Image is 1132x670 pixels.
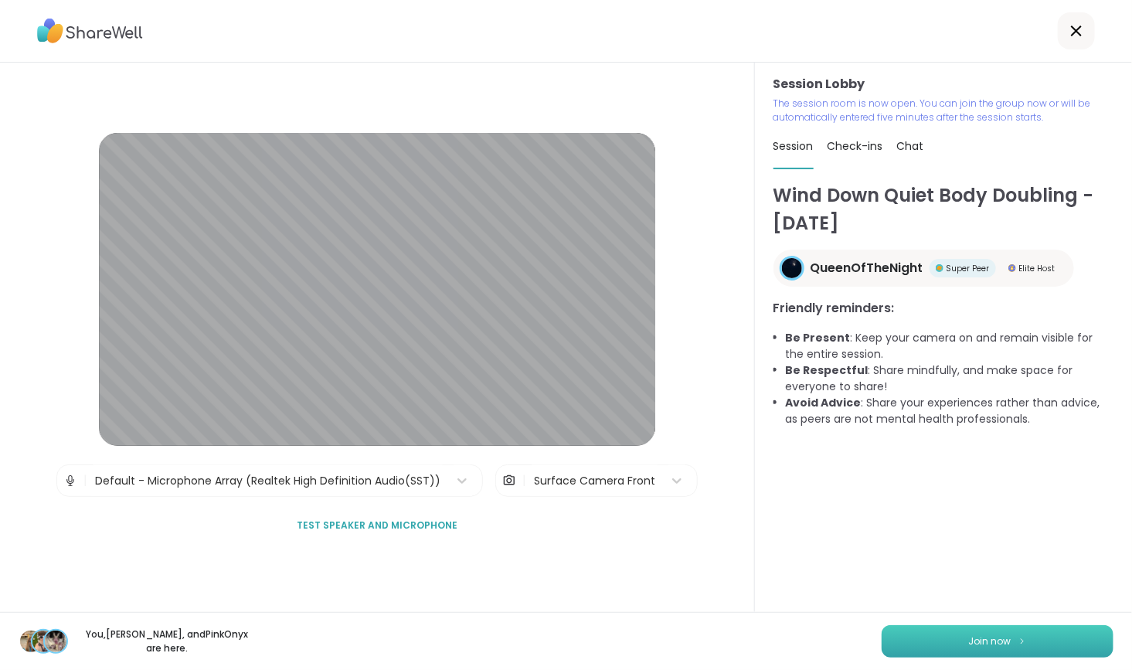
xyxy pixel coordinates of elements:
span: Session [773,138,814,154]
div: Default - Microphone Array (Realtek High Definition Audio(SST)) [95,473,440,489]
img: PinkOnyx [45,631,66,652]
b: Be Present [786,330,851,345]
img: ShareWell Logo [37,13,143,49]
p: The session room is now open. You can join the group now or will be automatically entered five mi... [773,97,1113,124]
img: ShareWell Logomark [1018,637,1027,645]
img: Microphone [63,465,77,496]
span: Join now [969,634,1011,648]
h1: Wind Down Quiet Body Doubling - [DATE] [773,182,1113,237]
span: QueenOfTheNight [811,259,923,277]
span: Chat [897,138,924,154]
h3: Session Lobby [773,75,1113,94]
a: QueenOfTheNightQueenOfTheNightSuper PeerSuper PeerElite HostElite Host [773,250,1074,287]
b: Avoid Advice [786,395,862,410]
span: Super Peer [947,263,990,274]
li: : Share mindfully, and make space for everyone to share! [786,362,1113,395]
img: Super Peer [936,264,943,272]
button: Test speaker and microphone [291,509,464,542]
span: | [83,465,87,496]
span: | [522,465,526,496]
button: Join now [882,625,1113,658]
img: Camera [502,465,516,496]
img: QueenOfTheNight [782,258,802,278]
img: Elite Host [1008,264,1016,272]
span: Check-ins [828,138,883,154]
p: You, [PERSON_NAME] , and PinkOnyx are here. [80,627,253,655]
li: : Share your experiences rather than advice, as peers are not mental health professionals. [786,395,1113,427]
span: Elite Host [1019,263,1056,274]
h3: Friendly reminders: [773,299,1113,318]
img: Jill_LadyOfTheMountain [20,631,42,652]
li: : Keep your camera on and remain visible for the entire session. [786,330,1113,362]
div: Surface Camera Front [534,473,655,489]
b: Be Respectful [786,362,869,378]
img: Adrienne_QueenOfTheDawn [32,631,54,652]
span: Test speaker and microphone [297,519,457,532]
